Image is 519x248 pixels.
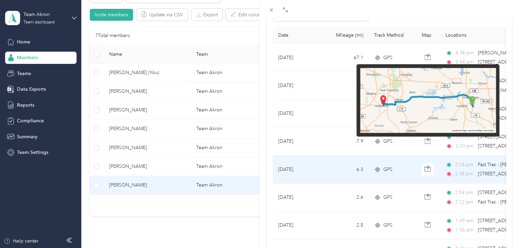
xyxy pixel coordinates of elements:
span: 1:56 pm [455,226,474,234]
img: minimap [360,68,496,133]
span: 2:24 pm [455,161,474,169]
th: Map [416,27,440,44]
th: Track Method [369,27,416,44]
th: Mileage (mi) [324,27,369,44]
td: 2.6 [324,183,369,211]
td: [DATE] [273,156,324,183]
td: [DATE] [273,128,324,156]
span: GPS [383,138,392,145]
td: 6.3 [324,156,369,183]
span: GPS [383,54,392,61]
td: 2.8 [324,100,369,128]
td: [DATE] [273,212,324,240]
span: 1:49 pm [455,217,474,225]
td: [DATE] [273,183,324,211]
span: 2:12 pm [455,198,474,206]
span: 5:54 pm [455,58,474,66]
span: 3:20 pm [455,142,474,150]
td: [DATE] [273,44,324,72]
td: 7.9 [324,128,369,156]
span: GPS [383,194,392,201]
span: 2:04 pm [455,189,474,196]
td: 2.5 [324,212,369,240]
td: [DATE] [273,100,324,128]
td: 67.1 [324,44,369,72]
span: 4:38 pm [455,49,474,57]
span: 3:00 pm [455,133,474,141]
span: 2:38 pm [455,170,474,178]
span: GPS [383,166,392,173]
td: 11 [324,72,369,100]
iframe: Everlance-gr Chat Button Frame [481,210,519,248]
th: Date [273,27,324,44]
span: GPS [383,222,392,229]
td: [DATE] [273,72,324,100]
